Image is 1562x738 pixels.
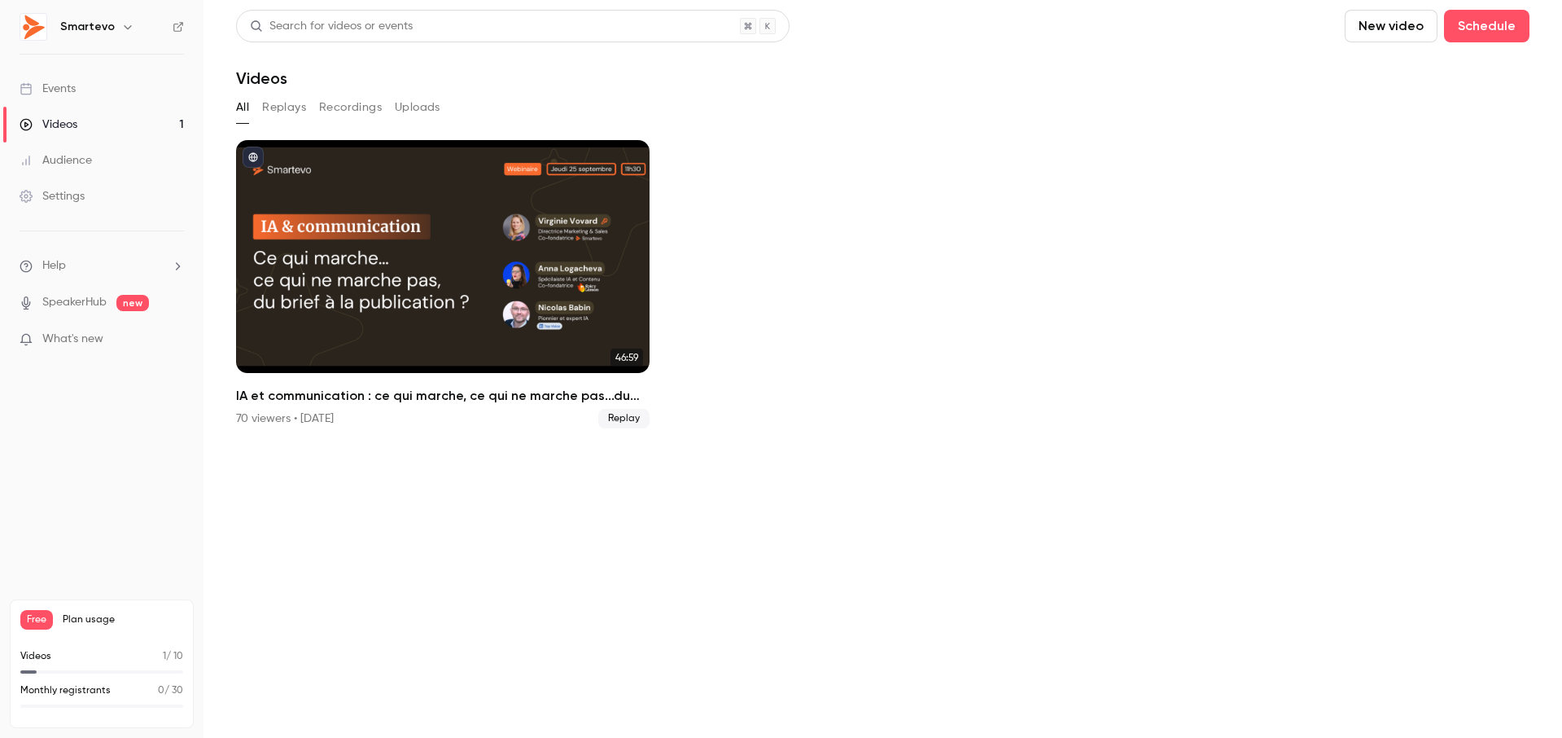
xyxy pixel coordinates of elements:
div: je fais le remboursement maintenant vous aurez les fonds d'ici 2-3 jours [13,261,267,312]
button: Start recording [103,534,116,547]
a: 46:59IA et communication : ce qui marche, ce qui ne marche pas...du brief à la publication ?70 vi... [236,140,650,428]
div: Search for videos or events [250,18,413,35]
li: IA et communication : ce qui marche, ce qui ne marche pas...du brief à la publication ? [236,140,650,428]
div: Maxim dit… [13,261,313,325]
div: user dit… [13,42,313,107]
button: published [243,147,264,168]
div: le remboursement a été effectué [26,468,214,485]
button: Uploads [395,94,440,121]
p: / 10 [163,649,183,664]
span: 1 [163,652,166,661]
p: Actif [79,20,103,37]
div: Je vais demandé à mon associée qui a utilisé votre solution de le faire. [72,52,300,84]
ul: Videos [236,140,1529,428]
div: Maxim • Il y a 59 min [26,498,133,507]
button: Sélectionneur de fichier gif [77,534,90,547]
button: Recordings [319,94,382,121]
div: super c'est gentil merci ! [13,223,182,259]
span: What's new [42,331,103,348]
button: Sélectionneur d’emoji [51,534,64,547]
button: Replays [262,94,306,121]
div: Je vais demandé à mon associée qui a utilisé votre solution de le faire. [59,42,313,94]
div: je fais le remboursement maintenant vous aurez les fonds d'ici 2-3 jours [26,270,254,302]
button: Télécharger la pièce jointe [25,534,38,547]
span: Free [20,610,53,630]
section: Videos [236,10,1529,728]
span: 46:59 [610,349,643,367]
span: 0 [158,686,164,696]
div: Soyez par contre, patient, car elle doit subir une petite opération et vous fera le témoignage ap... [72,335,300,383]
img: Smartevo [20,14,46,40]
div: Soyez par contre, patient, car elle doit subir une petite opération et vous fera le témoignage ap... [59,325,313,393]
span: new [116,295,149,311]
div: 70 viewers • [DATE] [236,411,334,427]
div: Settings [20,188,85,204]
div: super c'est gentil merci ! [26,233,168,249]
button: go back [11,7,42,37]
div: oui je comprends c'est pour cela que je vous propose un remboursement. en revanche d'ici 30 jours... [13,107,267,222]
div: oui je comprends c'est pour cela que je vous propose un remboursement. en revanche d'ici 30 jours... [26,116,254,213]
button: Accueil [255,7,286,37]
div: Fermer [286,7,315,36]
h1: Videos [236,68,287,88]
div: Maxim dit… [13,406,313,459]
a: SpeakerHub [42,294,107,311]
span: Replay [598,409,650,428]
p: Videos [20,649,51,664]
h1: Maxim [79,8,121,20]
p: Monthly registrants [20,683,111,698]
button: Envoyer un message… [279,527,305,553]
div: je comprends, la santé d'abord ! je vous envoie des ondes positives [13,406,267,457]
li: help-dropdown-opener [20,257,184,275]
div: Events [20,81,76,97]
button: All [236,94,249,121]
span: Help [42,257,66,275]
h6: Smartevo [60,19,115,35]
div: le remboursement a été effectuéMaxim • Il y a 59 min [13,459,227,494]
h2: IA et communication : ce qui marche, ce qui ne marche pas...du brief à la publication ? [236,386,650,406]
p: / 30 [158,683,183,698]
div: je comprends, la santé d'abord ! je vous envoie des ondes positives [26,415,254,447]
div: user dit… [13,325,313,406]
button: New video [1345,10,1437,42]
div: Maxim dit… [13,223,313,261]
span: Plan usage [63,613,183,626]
img: Profile image for Maxim [46,9,72,35]
div: Maxim dit… [13,459,313,524]
div: Videos [20,116,77,133]
div: Audience [20,152,92,169]
textarea: Envoyer un message... [14,499,312,527]
div: Maxim dit… [13,107,313,224]
button: Schedule [1444,10,1529,42]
